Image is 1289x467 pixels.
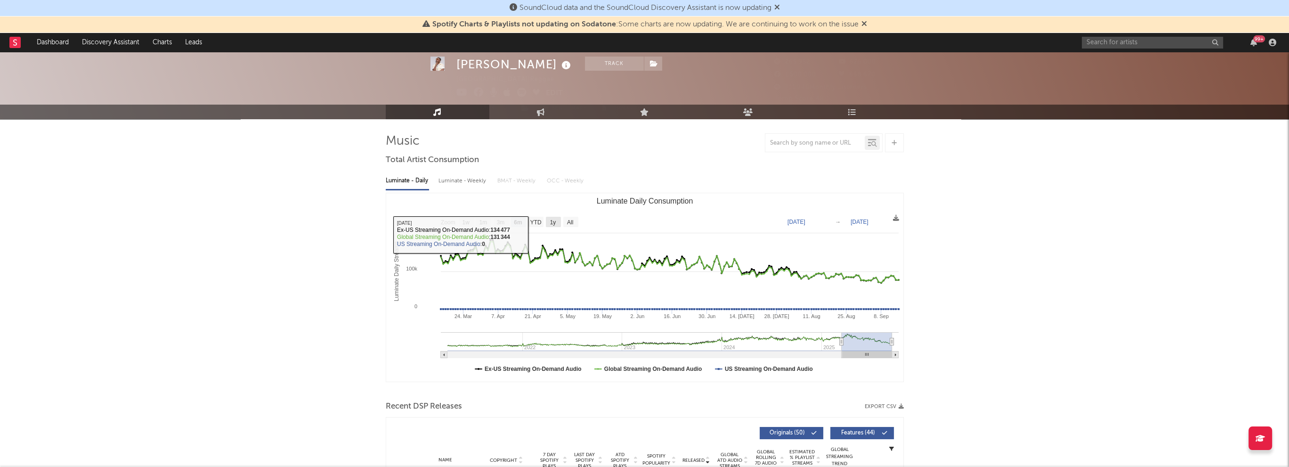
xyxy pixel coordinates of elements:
span: 626 000 [839,59,876,65]
button: Export CSV [865,404,904,410]
text: Ex-US Streaming On-Demand Audio [485,366,582,372]
span: Dismiss [774,4,780,12]
span: Dismiss [861,21,867,28]
button: Track [456,101,515,115]
button: Track [585,57,644,71]
text: 0 [414,303,417,309]
text: 28. [DATE] [764,313,789,319]
span: Jump Score: 48.1 [774,96,829,102]
button: 99+ [1250,39,1257,46]
text: 24. Mar [454,313,472,319]
a: Discovery Assistant [75,33,146,52]
span: Recent DSP Releases [386,401,462,412]
text: Zoom [441,219,455,226]
span: 711 940 Monthly Listeners [774,84,867,90]
button: Summary [597,101,642,115]
text: All [567,219,573,226]
text: 14. [DATE] [729,313,754,319]
button: Edit [546,88,563,99]
svg: Luminate Daily Consumption [386,193,903,382]
text: 7. Apr [491,313,505,319]
text: 1m [479,219,487,226]
text: 19. May [593,313,612,319]
div: Luminate - Daily [386,173,429,189]
a: Leads [178,33,209,52]
text: 21. Apr [525,313,541,319]
span: Spotify Popularity [642,453,670,467]
span: Copyright [490,458,517,463]
text: Luminate Daily Streams [393,241,399,301]
text: 25. Aug [837,313,855,319]
a: Benchmark [538,101,592,115]
span: 668 670 [839,72,876,78]
text: 11. Aug [803,313,820,319]
text: 16. Jun [664,313,681,319]
text: Luminate Daily Consumption [596,197,693,205]
div: [GEOGRAPHIC_DATA] | Reggae [456,74,565,85]
text: 1w [462,219,470,226]
span: : Some charts are now updating. We are continuing to work on the issue [432,21,859,28]
text: 5. May [559,313,576,319]
span: Originals ( 50 ) [766,430,809,436]
span: Spotify Charts & Playlists not updating on Sodatone [432,21,616,28]
button: Features(44) [830,427,894,439]
text: 100k [406,266,417,271]
text: YTD [530,219,541,226]
span: 1 500 000 [774,72,816,78]
text: 2. Jun [630,313,644,319]
span: 265 952 [774,59,810,65]
button: Originals(50) [760,427,823,439]
text: 8. Sep [874,313,889,319]
text: 3m [496,219,504,226]
span: Benchmark [551,103,587,115]
span: Released [682,458,705,463]
div: Name [414,457,476,464]
text: 6m [514,219,522,226]
text: [DATE] [851,219,868,225]
a: Dashboard [30,33,75,52]
text: [DATE] [787,219,805,225]
div: Luminate - Weekly [438,173,488,189]
div: 99 + [1253,35,1265,42]
text: 1y [550,219,556,226]
text: → [835,219,841,225]
text: US Streaming On-Demand Audio [724,366,812,372]
text: Global Streaming On-Demand Audio [604,366,702,372]
div: [PERSON_NAME] [456,57,573,72]
a: Charts [146,33,178,52]
span: SoundCloud data and the SoundCloud Discovery Assistant is now updating [519,4,771,12]
text: 30. Jun [698,313,715,319]
span: Total Artist Consumption [386,155,479,166]
input: Search by song name or URL [765,139,865,147]
input: Search for artists [1082,37,1223,49]
span: Features ( 44 ) [836,430,880,436]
